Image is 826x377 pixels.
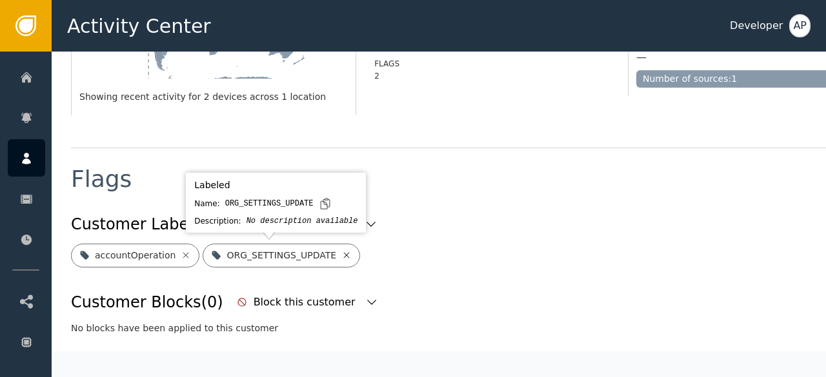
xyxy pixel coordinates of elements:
div: Name: [194,198,219,209]
span: Activity Center [67,12,211,41]
div: Labeled [194,179,358,192]
div: 2 [374,70,477,82]
div: Showing recent activity for 2 devices across 1 location [79,90,348,104]
div: Developer [730,18,783,34]
div: Customer Blocks (0) [71,291,223,314]
div: Block this customer [254,295,359,310]
div: — [636,51,647,64]
div: Flags [71,168,132,191]
div: Description: [194,215,241,227]
div: Customer Labels (2) [71,213,223,236]
div: ORG_SETTINGS_UPDATE [227,249,336,262]
button: Block this customer [234,288,381,316]
div: No description available [247,215,358,227]
button: AP [789,14,811,37]
label: Flags [374,59,399,68]
div: ORG_SETTINGS_UPDATE [225,198,314,209]
div: accountOperation [95,249,176,262]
